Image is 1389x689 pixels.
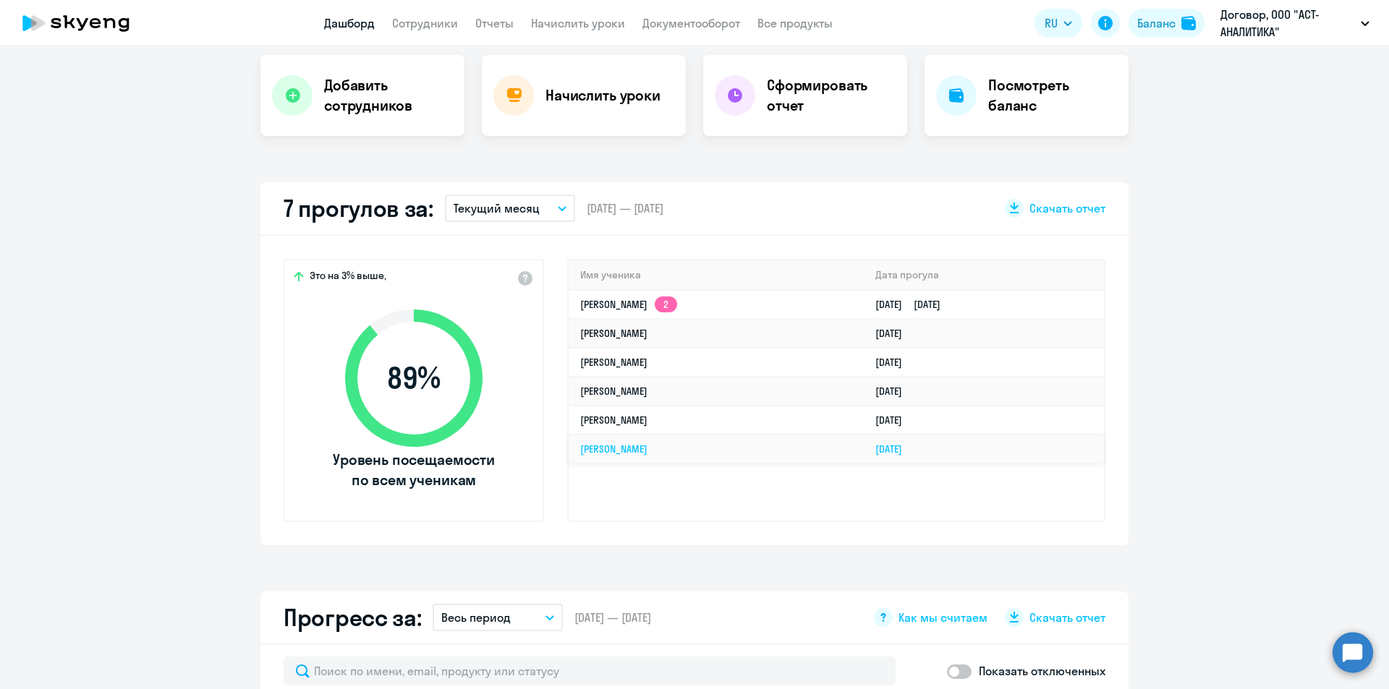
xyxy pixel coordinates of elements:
h4: Сформировать отчет [767,75,896,116]
a: [PERSON_NAME] [580,385,647,398]
a: [DATE] [875,385,914,398]
app-skyeng-badge: 2 [655,296,677,312]
img: balance [1181,16,1196,30]
a: [PERSON_NAME] [580,356,647,369]
a: Документооборот [642,16,740,30]
a: [PERSON_NAME]2 [580,298,677,311]
a: [DATE] [875,356,914,369]
h2: Прогресс за: [284,603,421,632]
span: Скачать отчет [1029,609,1105,625]
p: Весь период [441,609,511,626]
a: [PERSON_NAME] [580,442,647,455]
p: Договор, ООО "АСТ-АНАЛИТИКА" [1220,6,1355,40]
h2: 7 прогулов за: [284,194,433,223]
p: Текущий месяц [454,200,540,217]
a: Все продукты [757,16,833,30]
a: [PERSON_NAME] [580,414,647,427]
h4: Посмотреть баланс [988,75,1117,116]
h4: Добавить сотрудников [324,75,453,116]
span: Скачать отчет [1029,200,1105,216]
span: [DATE] — [DATE] [574,609,651,625]
span: [DATE] — [DATE] [587,200,663,216]
a: Дашборд [324,16,375,30]
a: Начислить уроки [531,16,625,30]
a: [DATE][DATE] [875,298,952,311]
a: Отчеты [475,16,514,30]
button: RU [1035,9,1082,38]
span: Это на 3% выше, [310,269,386,286]
p: Показать отключенных [979,662,1105,680]
span: Уровень посещаемости по всем ученикам [331,450,497,490]
a: [DATE] [875,414,914,427]
th: Дата прогула [864,260,1104,290]
th: Имя ученика [569,260,864,290]
h4: Начислить уроки [545,85,660,106]
a: [DATE] [875,442,914,455]
button: Договор, ООО "АСТ-АНАЛИТИКА" [1213,6,1377,40]
button: Текущий месяц [445,194,575,222]
a: [PERSON_NAME] [580,327,647,340]
input: Поиск по имени, email, продукту или статусу [284,656,896,685]
button: Весь период [433,604,563,631]
span: 89 % [331,361,497,395]
div: Баланс [1137,14,1176,32]
span: Как мы считаем [899,609,987,625]
a: Сотрудники [392,16,458,30]
span: RU [1045,14,1058,32]
a: [DATE] [875,327,914,340]
button: Балансbalance [1129,9,1205,38]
